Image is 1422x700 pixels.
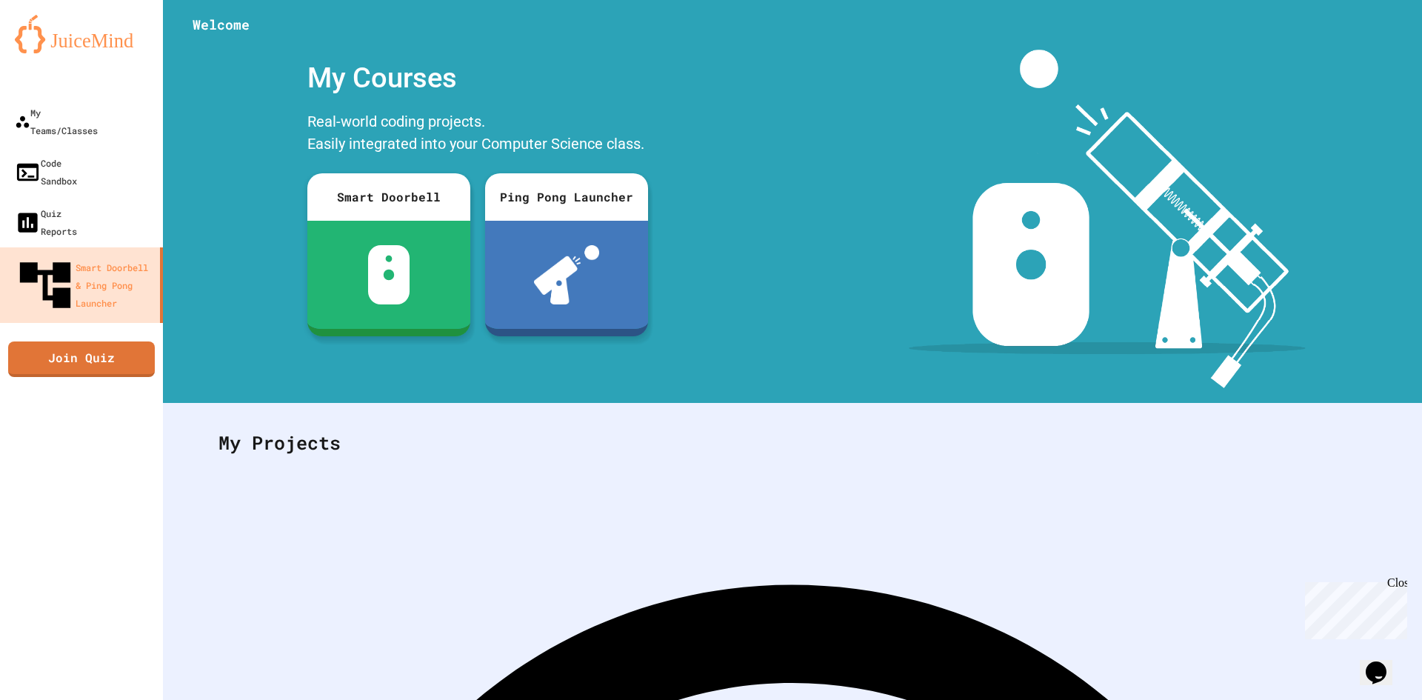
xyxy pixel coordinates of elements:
[204,414,1381,472] div: My Projects
[368,245,410,304] img: sdb-white.svg
[300,50,655,107] div: My Courses
[15,204,77,240] div: Quiz Reports
[15,154,77,190] div: Code Sandbox
[909,50,1306,388] img: banner-image-my-projects.png
[15,15,148,53] img: logo-orange.svg
[15,104,98,139] div: My Teams/Classes
[8,341,155,377] a: Join Quiz
[300,107,655,162] div: Real-world coding projects. Easily integrated into your Computer Science class.
[6,6,102,94] div: Chat with us now!Close
[1299,576,1407,639] iframe: chat widget
[485,173,648,221] div: Ping Pong Launcher
[1360,641,1407,685] iframe: chat widget
[15,255,154,316] div: Smart Doorbell & Ping Pong Launcher
[307,173,470,221] div: Smart Doorbell
[534,245,600,304] img: ppl-with-ball.png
